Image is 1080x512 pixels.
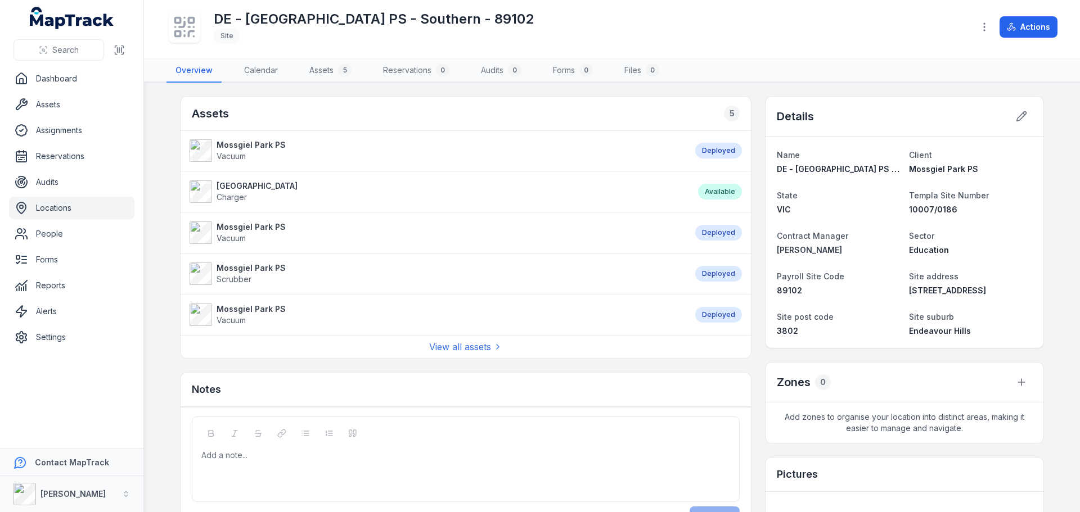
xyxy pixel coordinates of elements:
[9,197,134,219] a: Locations
[777,326,798,336] span: 3802
[9,67,134,90] a: Dashboard
[9,300,134,323] a: Alerts
[190,180,687,203] a: [GEOGRAPHIC_DATA]Charger
[166,59,222,83] a: Overview
[190,221,684,244] a: Mossgiel Park PSVacuum
[217,180,298,192] strong: [GEOGRAPHIC_DATA]
[192,106,229,121] h2: Assets
[300,59,361,83] a: Assets5
[777,271,844,281] span: Payroll Site Code
[777,466,818,482] h3: Pictures
[695,225,742,241] div: Deployed
[777,231,848,241] span: Contract Manager
[909,205,957,214] span: 10007/0186
[777,108,814,124] h2: Details
[9,223,134,245] a: People
[190,139,684,162] a: Mossgiel Park PSVacuum
[217,139,286,151] strong: Mossgiel Park PS
[217,192,247,202] span: Charger
[52,44,79,56] span: Search
[815,374,831,390] div: 0
[235,59,287,83] a: Calendar
[217,151,246,161] span: Vacuum
[40,489,106,499] strong: [PERSON_NAME]
[214,10,534,28] h1: DE - [GEOGRAPHIC_DATA] PS - Southern - 89102
[777,312,834,321] span: Site post code
[472,59,530,83] a: Audits0
[766,402,1043,443] span: Add zones to organise your location into distinct areas, making it easier to manage and navigate.
[508,64,521,77] div: 0
[35,457,109,467] strong: Contact MapTrack
[217,221,286,233] strong: Mossgiel Park PS
[777,244,900,256] a: [PERSON_NAME]
[338,64,352,77] div: 5
[190,303,684,326] a: Mossgiel Park PSVacuum
[436,64,449,77] div: 0
[695,266,742,282] div: Deployed
[544,59,602,83] a: Forms0
[777,374,811,390] h2: Zones
[30,7,114,29] a: MapTrack
[909,326,971,336] span: Endeavour Hills
[909,245,949,255] span: Education
[217,233,246,243] span: Vacuum
[217,315,246,325] span: Vacuum
[192,382,221,397] h3: Notes
[9,93,134,116] a: Assets
[646,64,659,77] div: 0
[217,303,286,315] strong: Mossgiel Park PS
[909,286,986,295] span: [STREET_ADDRESS]
[579,64,593,77] div: 0
[217,262,286,274] strong: Mossgiel Park PS
[9,248,134,271] a: Forms
[777,150,800,160] span: Name
[9,274,134,297] a: Reports
[374,59,458,83] a: Reservations0
[777,286,802,295] span: 89102
[9,145,134,167] a: Reservations
[909,164,978,174] span: Mossgiel Park PS
[695,143,742,158] div: Deployed
[214,28,240,44] div: Site
[9,119,134,142] a: Assignments
[909,231,934,241] span: Sector
[615,59,668,83] a: Files0
[777,164,969,174] span: DE - [GEOGRAPHIC_DATA] PS - Southern - 89102
[217,274,251,284] span: Scrubber
[909,271,958,281] span: Site address
[909,191,989,200] span: Templa Site Number
[1000,16,1057,38] button: Actions
[9,326,134,348] a: Settings
[698,184,742,200] div: Available
[9,171,134,193] a: Audits
[909,312,954,321] span: Site suburb
[190,262,684,285] a: Mossgiel Park PSScrubber
[909,150,932,160] span: Client
[724,106,740,121] div: 5
[695,307,742,323] div: Deployed
[13,39,104,61] button: Search
[429,340,502,354] a: View all assets
[777,191,798,200] span: State
[777,205,791,214] span: VIC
